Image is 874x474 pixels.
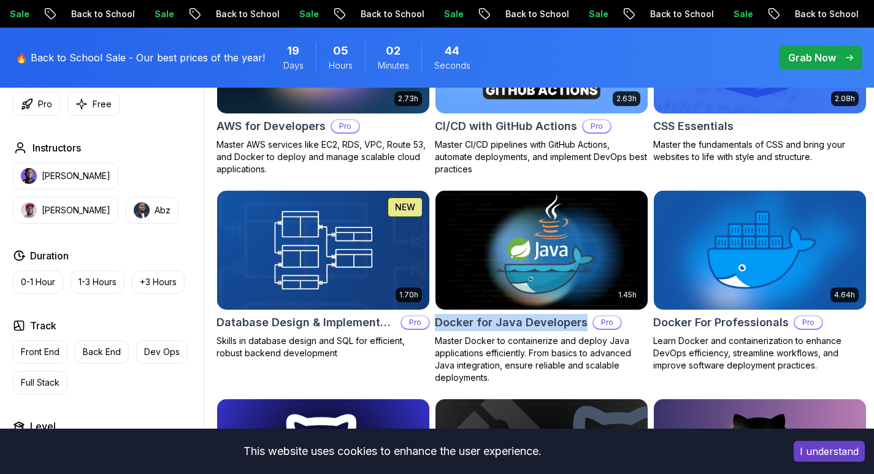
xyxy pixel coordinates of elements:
h2: Docker For Professionals [653,314,789,331]
p: Back to School [784,8,868,20]
button: 0-1 Hour [13,270,63,294]
h2: Level [30,419,56,434]
img: Docker for Java Developers card [430,188,653,312]
p: 🔥 Back to School Sale - Our best prices of the year! [15,50,265,65]
img: instructor img [21,168,37,184]
p: Back to School [495,8,578,20]
p: Sale [144,8,183,20]
img: instructor img [134,202,150,218]
button: +3 Hours [132,270,185,294]
p: Sale [289,8,328,20]
p: Pro [594,316,621,329]
p: [PERSON_NAME] [42,204,110,216]
p: Front End [21,346,59,358]
p: Full Stack [21,377,59,389]
h2: Track [30,318,56,333]
button: Back End [75,340,129,364]
span: Days [283,59,304,72]
p: Free [93,98,112,110]
h2: Docker for Java Developers [435,314,588,331]
p: Master CI/CD pipelines with GitHub Actions, automate deployments, and implement DevOps best pract... [435,139,648,175]
a: Docker for Java Developers card1.45hDocker for Java DevelopersProMaster Docker to containerize an... [435,190,648,384]
span: Minutes [378,59,409,72]
p: Skills in database design and SQL for efficient, robust backend development [217,335,430,359]
p: Master Docker to containerize and deploy Java applications efficiently. From basics to advanced J... [435,335,648,384]
h2: Database Design & Implementation [217,314,396,331]
p: 4.64h [834,290,855,300]
p: Back End [83,346,121,358]
p: NEW [395,201,415,213]
h2: Duration [30,248,69,263]
p: Grab Now [788,50,836,65]
button: Pro [13,92,60,116]
h2: AWS for Developers [217,118,326,135]
button: 1-3 Hours [71,270,125,294]
button: instructor img[PERSON_NAME] [13,197,118,224]
p: Dev Ops [144,346,180,358]
p: Pro [402,316,429,329]
p: 2.73h [398,94,418,104]
a: Database Design & Implementation card1.70hNEWDatabase Design & ImplementationProSkills in databas... [217,190,430,359]
p: Learn Docker and containerization to enhance DevOps efficiency, streamline workflows, and improve... [653,335,867,372]
p: Master the fundamentals of CSS and bring your websites to life with style and structure. [653,139,867,163]
p: Pro [583,120,610,132]
div: This website uses cookies to enhance the user experience. [9,438,775,465]
span: 2 Minutes [386,42,401,59]
p: Master AWS services like EC2, RDS, VPC, Route 53, and Docker to deploy and manage scalable cloud ... [217,139,430,175]
p: 1.45h [618,290,637,300]
p: Back to School [61,8,144,20]
p: Sale [434,8,473,20]
span: Seconds [434,59,470,72]
button: Accept cookies [794,441,865,462]
button: Dev Ops [136,340,188,364]
p: Pro [38,98,52,110]
p: Pro [795,316,822,329]
button: Full Stack [13,371,67,394]
button: instructor img[PERSON_NAME] [13,162,118,189]
h2: Instructors [33,140,81,155]
p: 1.70h [399,290,418,300]
a: Docker For Professionals card4.64hDocker For ProfessionalsProLearn Docker and containerization to... [653,190,867,372]
img: instructor img [21,202,37,218]
img: Docker For Professionals card [654,191,866,310]
h2: CI/CD with GitHub Actions [435,118,577,135]
p: 0-1 Hour [21,276,55,288]
h2: CSS Essentials [653,118,734,135]
button: Front End [13,340,67,364]
button: Free [67,92,120,116]
span: Hours [329,59,353,72]
p: Sale [723,8,762,20]
p: Pro [332,120,359,132]
p: [PERSON_NAME] [42,170,110,182]
p: Abz [155,204,171,216]
span: 19 Days [287,42,299,59]
p: Back to School [205,8,289,20]
p: 1-3 Hours [79,276,117,288]
p: 2.08h [835,94,855,104]
p: 2.63h [616,94,637,104]
p: Sale [578,8,618,20]
img: Database Design & Implementation card [217,191,429,310]
button: instructor imgAbz [126,197,178,224]
p: +3 Hours [140,276,177,288]
p: Back to School [350,8,434,20]
span: 5 Hours [333,42,348,59]
span: 44 Seconds [445,42,459,59]
p: Back to School [640,8,723,20]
